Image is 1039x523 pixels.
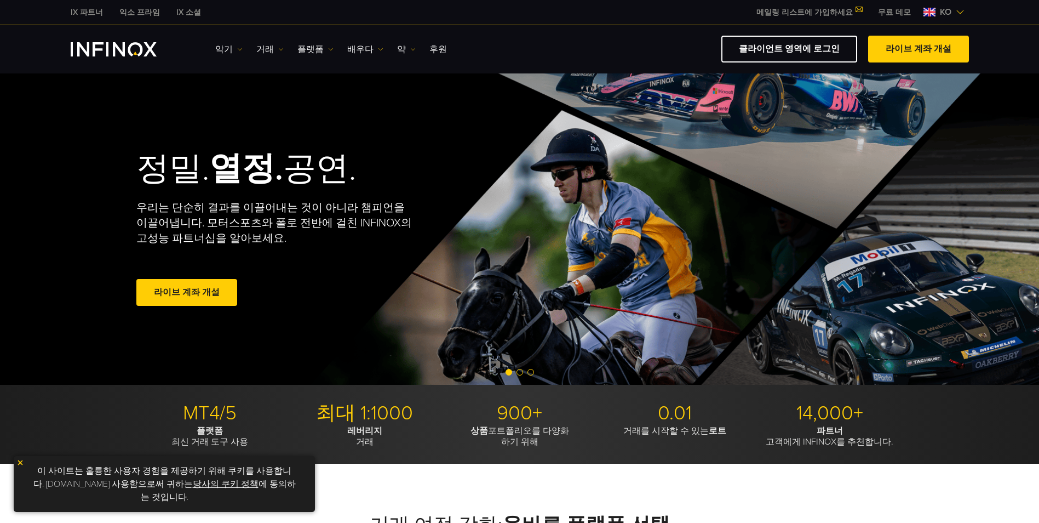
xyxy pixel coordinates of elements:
font: 라이브 계좌 개설 [154,287,220,298]
a: INFINOX 로고 [71,42,182,56]
a: 인피녹스 메뉴 [870,7,919,18]
span: 슬라이드 2로 이동 [516,369,523,376]
p: 최대 1:1000 [291,401,438,425]
font: 악기 [215,43,233,56]
font: 메일링 리스트에 가입하세요 [756,8,853,17]
p: 거래 [291,425,438,447]
p: 900+ [446,401,593,425]
font: 거래 [256,43,274,56]
a: 후원 [429,43,447,56]
p: 0.01 [601,401,748,425]
p: MT4/5 [136,401,283,425]
a: 메일링 리스트에 가입하세요 [748,8,870,17]
font: 약 [397,43,406,56]
p: 포트폴리오를 다양화 하기 위해 [446,425,593,447]
a: 거래 [256,43,284,56]
span: 슬라이드 3으로 이동 [527,369,534,376]
p: 고객에게 INFINOX를 추천합니다. [756,425,903,447]
p: 거래를 시작할 수 있는 [601,425,748,436]
strong: 플랫폼 [197,425,223,436]
strong: 열정. [209,149,283,189]
a: 당사의 쿠키 정책 [193,479,259,490]
img: 노란색 닫기 아이콘 [16,459,24,467]
span: KO [935,5,956,19]
span: 슬라이드 1로 이동 [506,369,512,376]
a: 라이브 계좌 개설 [868,36,969,62]
a: 인피녹스 [62,7,111,18]
font: 이 사이트는 훌륭한 사용자 경험을 제공하기 위해 쿠키를 사용합니다. [DOMAIN_NAME] 사용함으로써 귀하는 에 동의하는 것입니다. [33,465,296,503]
a: 플랫폼 [297,43,334,56]
a: 라이브 계좌 개설 [136,279,237,306]
font: 플랫폼 [297,43,324,56]
strong: 상품 [470,425,488,436]
font: 배우다 [347,43,374,56]
p: 14,000+ [756,401,903,425]
a: 약 [397,43,416,56]
font: 라이브 계좌 개설 [886,43,951,54]
a: 인피녹스 [111,7,168,18]
strong: 레버리지 [347,425,382,436]
a: 클라이언트 영역에 로그인 [721,36,857,62]
a: 배우다 [347,43,383,56]
a: 인피녹스 [168,7,209,18]
strong: 로트 [709,425,726,436]
a: 악기 [215,43,243,56]
strong: 파트너 [817,425,843,436]
p: 최신 거래 도구 사용 [136,425,283,447]
h2: 정밀. 공연. [136,149,481,189]
p: 우리는 단순히 결과를 이끌어내는 것이 아니라 챔피언을 이끌어냅니다. 모터스포츠와 폴로 전반에 걸친 INFINOX의 고성능 파트너십을 알아보세요. [136,200,412,246]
